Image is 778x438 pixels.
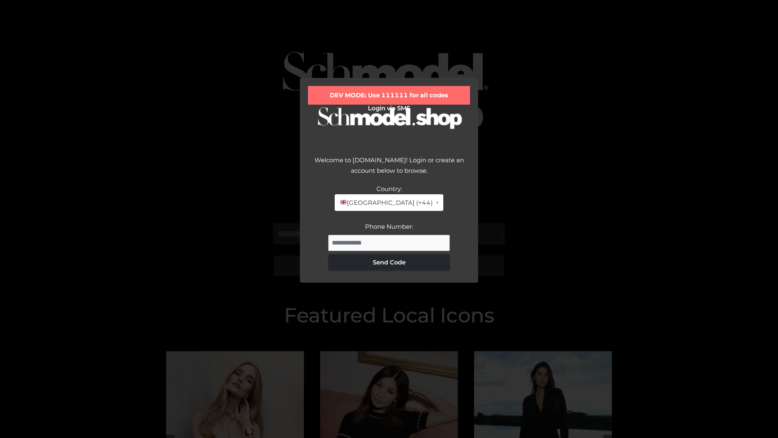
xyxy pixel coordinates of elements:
[308,86,470,105] div: DEV MODE: Use 111111 for all codes
[365,223,413,230] label: Phone Number:
[340,198,432,208] span: [GEOGRAPHIC_DATA] (+44)
[376,185,402,193] label: Country:
[308,105,470,112] h2: Login via SMS
[328,254,450,271] button: Send Code
[308,155,470,184] div: Welcome to [DOMAIN_NAME]! Login or create an account below to browse.
[340,199,346,205] img: 🇬🇧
